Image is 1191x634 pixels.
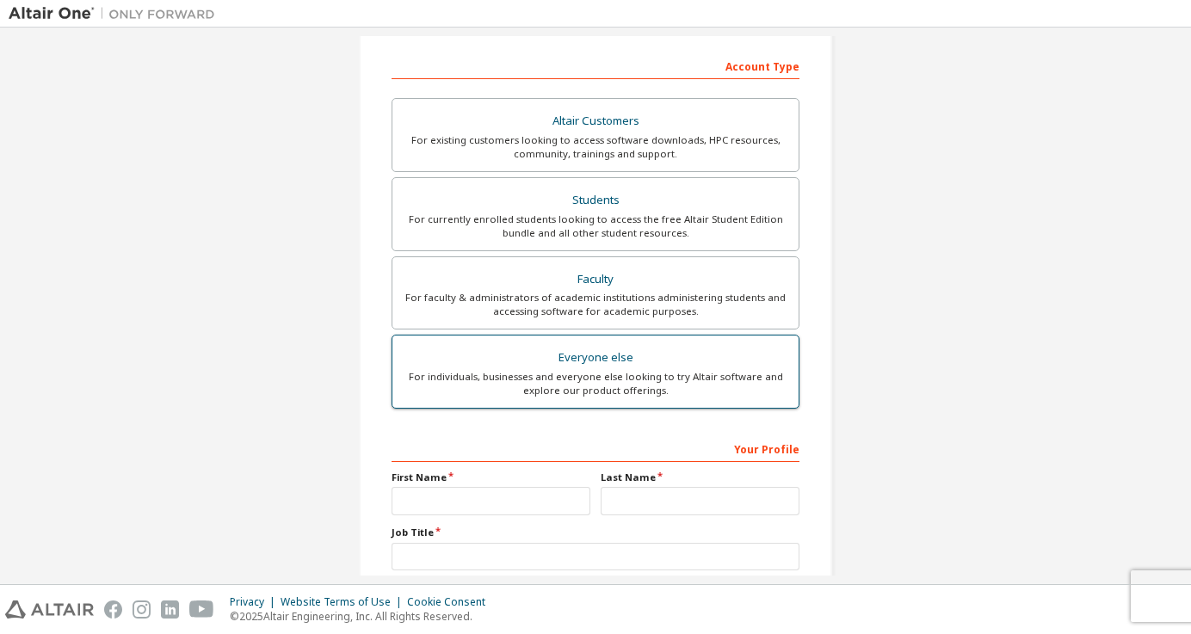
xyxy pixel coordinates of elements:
img: instagram.svg [133,600,151,619]
div: Website Terms of Use [281,595,407,609]
div: Account Type [392,52,799,79]
div: Altair Customers [403,109,788,133]
div: Faculty [403,268,788,292]
div: Students [403,188,788,212]
img: linkedin.svg [161,600,179,619]
img: altair_logo.svg [5,600,94,619]
div: For currently enrolled students looking to access the free Altair Student Edition bundle and all ... [403,212,788,240]
img: youtube.svg [189,600,214,619]
label: Last Name [601,471,799,484]
label: First Name [392,471,590,484]
p: © 2025 Altair Engineering, Inc. All Rights Reserved. [230,609,496,624]
div: Cookie Consent [407,595,496,609]
div: For existing customers looking to access software downloads, HPC resources, community, trainings ... [403,133,788,161]
div: Everyone else [403,346,788,370]
label: Job Title [392,526,799,539]
div: For individuals, businesses and everyone else looking to try Altair software and explore our prod... [403,370,788,397]
img: facebook.svg [104,600,122,619]
div: For faculty & administrators of academic institutions administering students and accessing softwa... [403,291,788,318]
div: Your Profile [392,434,799,462]
div: Privacy [230,595,281,609]
img: Altair One [9,5,224,22]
